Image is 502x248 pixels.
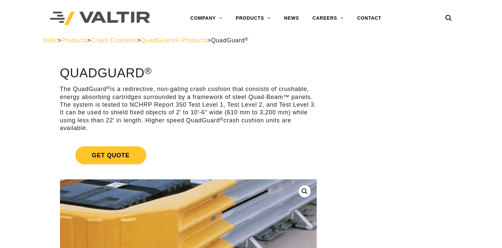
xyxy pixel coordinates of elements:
[60,85,317,132] p: The QuadGuard is a redirective, non-gating crash cushion that consists of crushable, energy absor...
[277,12,306,25] a: NEWS
[211,37,248,44] span: QuadGuard
[60,138,317,172] a: Get Quote
[61,37,87,44] a: Products
[43,37,459,44] div: > > > >
[141,37,207,44] a: QuadGuard® Products
[184,12,229,25] a: COMPANY
[229,12,277,25] a: PRODUCTS
[50,12,150,25] img: Valtir
[245,37,248,42] sup: ®
[43,37,57,44] a: Valtir
[350,12,388,25] a: CONTACT
[91,37,137,44] a: Crash Cushions
[107,85,110,90] sup: ®
[145,65,152,76] sup: ®
[75,146,146,164] span: Get Quote
[306,12,350,25] a: CAREERS
[220,117,224,122] sup: ®
[60,66,317,80] h1: QuadGuard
